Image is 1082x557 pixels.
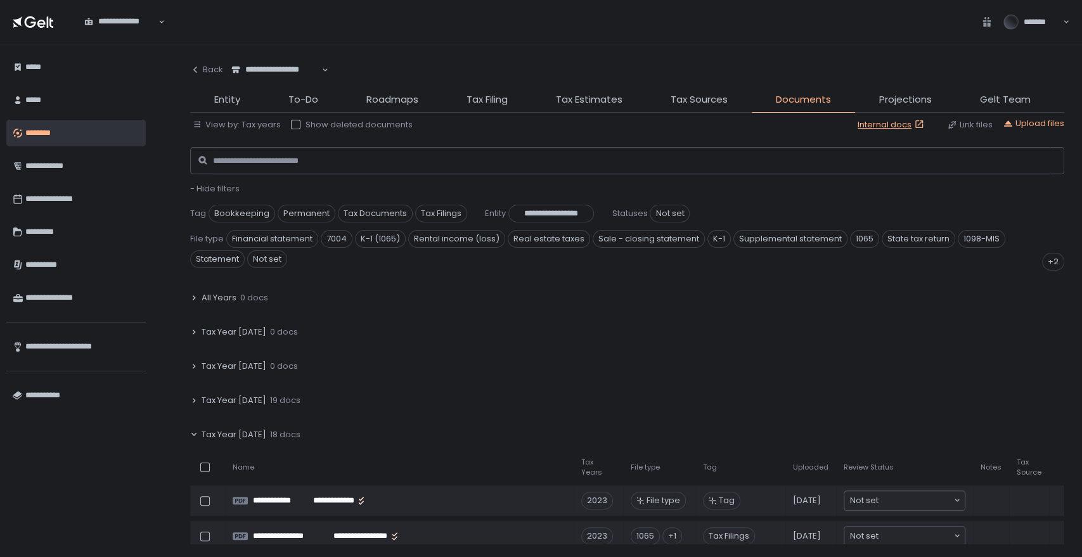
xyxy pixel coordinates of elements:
[662,527,682,545] div: +1
[193,119,281,131] button: View by: Tax years
[366,93,418,107] span: Roadmaps
[707,230,731,248] span: K-1
[879,530,953,542] input: Search for option
[850,530,879,542] span: Not set
[1003,118,1064,129] button: Upload files
[844,463,894,472] span: Review Status
[593,230,705,248] span: Sale - closing statement
[980,93,1031,107] span: Gelt Team
[581,492,613,509] div: 2023
[793,495,821,506] span: [DATE]
[209,205,275,222] span: Bookkeeping
[581,458,615,477] span: Tax Years
[270,361,298,372] span: 0 docs
[631,463,660,472] span: File type
[233,463,254,472] span: Name
[612,208,647,219] span: Statuses
[202,292,236,304] span: All Years
[190,64,223,75] div: Back
[76,9,165,35] div: Search for option
[355,230,406,248] span: K-1 (1065)
[850,494,879,507] span: Not set
[190,233,224,245] span: File type
[288,93,318,107] span: To-Do
[467,93,508,107] span: Tax Filing
[190,208,206,219] span: Tag
[202,326,266,338] span: Tax Year [DATE]
[671,93,728,107] span: Tax Sources
[190,57,223,82] button: Back
[190,183,240,195] button: - Hide filters
[733,230,847,248] span: Supplemental statement
[270,429,300,440] span: 18 docs
[981,463,1001,472] span: Notes
[882,230,955,248] span: State tax return
[508,230,590,248] span: Real estate taxes
[844,491,965,510] div: Search for option
[647,495,680,506] span: File type
[776,93,831,107] span: Documents
[84,27,157,40] input: Search for option
[202,429,266,440] span: Tax Year [DATE]
[703,527,755,545] span: Tax Filings
[793,463,828,472] span: Uploaded
[793,530,821,542] span: [DATE]
[223,57,328,84] div: Search for option
[270,326,298,338] span: 0 docs
[650,205,690,222] span: Not set
[240,292,268,304] span: 0 docs
[321,230,352,248] span: 7004
[415,205,467,222] span: Tax Filings
[270,395,300,406] span: 19 docs
[844,527,965,546] div: Search for option
[485,208,506,219] span: Entity
[202,361,266,372] span: Tax Year [DATE]
[1042,253,1064,271] div: +2
[703,463,717,472] span: Tag
[338,205,413,222] span: Tax Documents
[879,494,953,507] input: Search for option
[958,230,1005,248] span: 1098-MIS
[214,93,240,107] span: Entity
[581,527,613,545] div: 2023
[631,527,660,545] div: 1065
[190,250,245,268] span: Statement
[202,395,266,406] span: Tax Year [DATE]
[226,230,318,248] span: Financial statement
[408,230,505,248] span: Rental income (loss)
[879,93,932,107] span: Projections
[947,119,993,131] button: Link files
[247,250,287,268] span: Not set
[719,495,735,506] span: Tag
[278,205,335,222] span: Permanent
[850,230,879,248] span: 1065
[1017,458,1041,477] span: Tax Source
[858,119,927,131] a: Internal docs
[231,75,321,88] input: Search for option
[556,93,622,107] span: Tax Estimates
